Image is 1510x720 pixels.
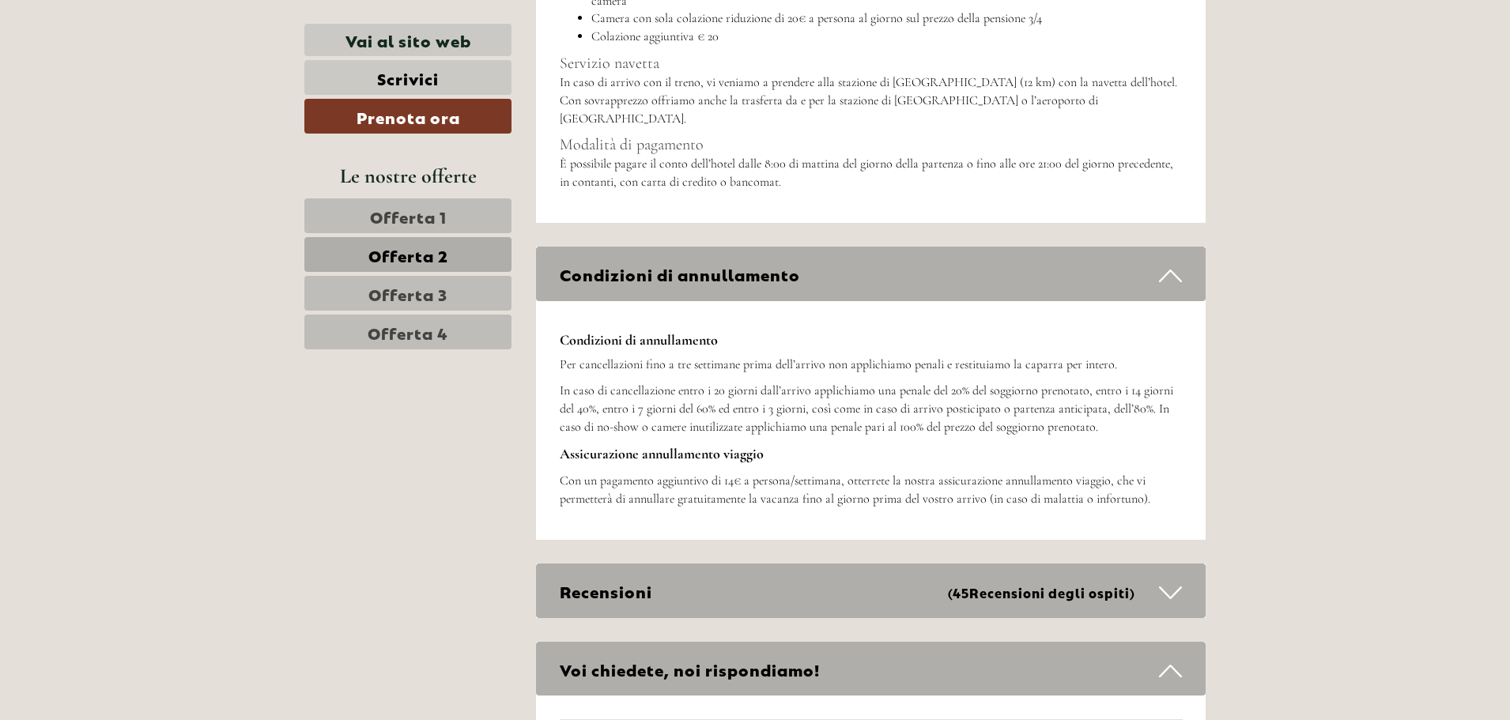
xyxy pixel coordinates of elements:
[536,642,1206,696] div: Voi chiedete, noi rispondiamo!
[560,472,1183,508] p: Con un pagamento aggiuntivo di 14€ a persona/settimana, otterrete la nostra assicurazione annulla...
[591,9,1183,28] li: Camera con sola colazione riduzione di 20€ a persona al giorno sul prezzo della pensione 3/4
[560,445,764,462] span: Assicurazione annullamento viaggio
[24,46,211,58] div: [GEOGRAPHIC_DATA]
[948,583,1135,601] small: (45 )
[560,74,1183,128] p: In caso di arrivo con il treno, vi veniamo a prendere alla stazione di [GEOGRAPHIC_DATA] (12 km) ...
[969,583,1130,601] span: Recensioni degli ospiti
[560,135,704,154] span: Modalità di pagamento
[304,24,512,56] a: Vai al sito web
[12,43,219,91] div: Buon giorno, come possiamo aiutarla?
[24,77,211,88] small: 16:10
[536,564,1206,618] div: Recensioni
[560,331,718,349] strong: Condizioni di annullamento
[560,382,1183,436] p: In caso di cancellazione entro i 20 giorni dall’arrivo applichiamo una penale del 20% del soggior...
[304,99,512,134] a: Prenota ora
[304,60,512,95] a: Scrivici
[560,356,1183,374] p: Per cancellazioni fino a tre settimane prima dell’arrivo non applichiamo penali e restituiamo la ...
[591,28,1183,46] li: Colazione aggiuntiva € 20
[530,409,623,444] button: Invia
[304,161,512,190] div: Le nostre offerte
[368,282,447,304] span: Offerta 3
[560,155,1183,191] p: È possibile pagare il conto dell’hotel dalle 8:00 di mattina del giorno della partenza o fino all...
[278,12,345,39] div: sabato
[370,205,447,227] span: Offerta 1
[368,321,448,343] span: Offerta 4
[368,243,448,266] span: Offerta 2
[560,54,659,73] span: Servizio navetta
[536,247,1206,301] div: Condizioni di annullamento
